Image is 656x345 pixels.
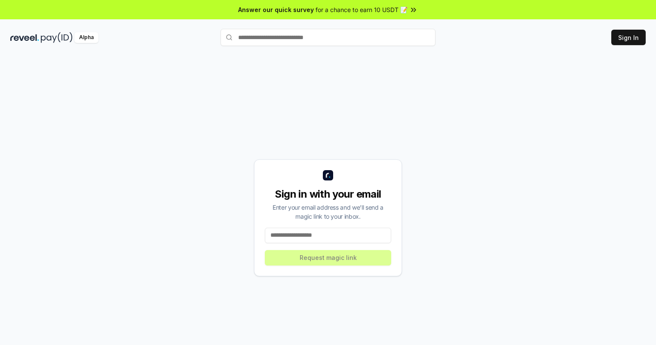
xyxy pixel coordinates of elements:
div: Alpha [74,32,98,43]
span: for a chance to earn 10 USDT 📝 [316,5,408,14]
div: Enter your email address and we’ll send a magic link to your inbox. [265,203,391,221]
button: Sign In [611,30,646,45]
img: pay_id [41,32,73,43]
img: reveel_dark [10,32,39,43]
div: Sign in with your email [265,187,391,201]
img: logo_small [323,170,333,180]
span: Answer our quick survey [238,5,314,14]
